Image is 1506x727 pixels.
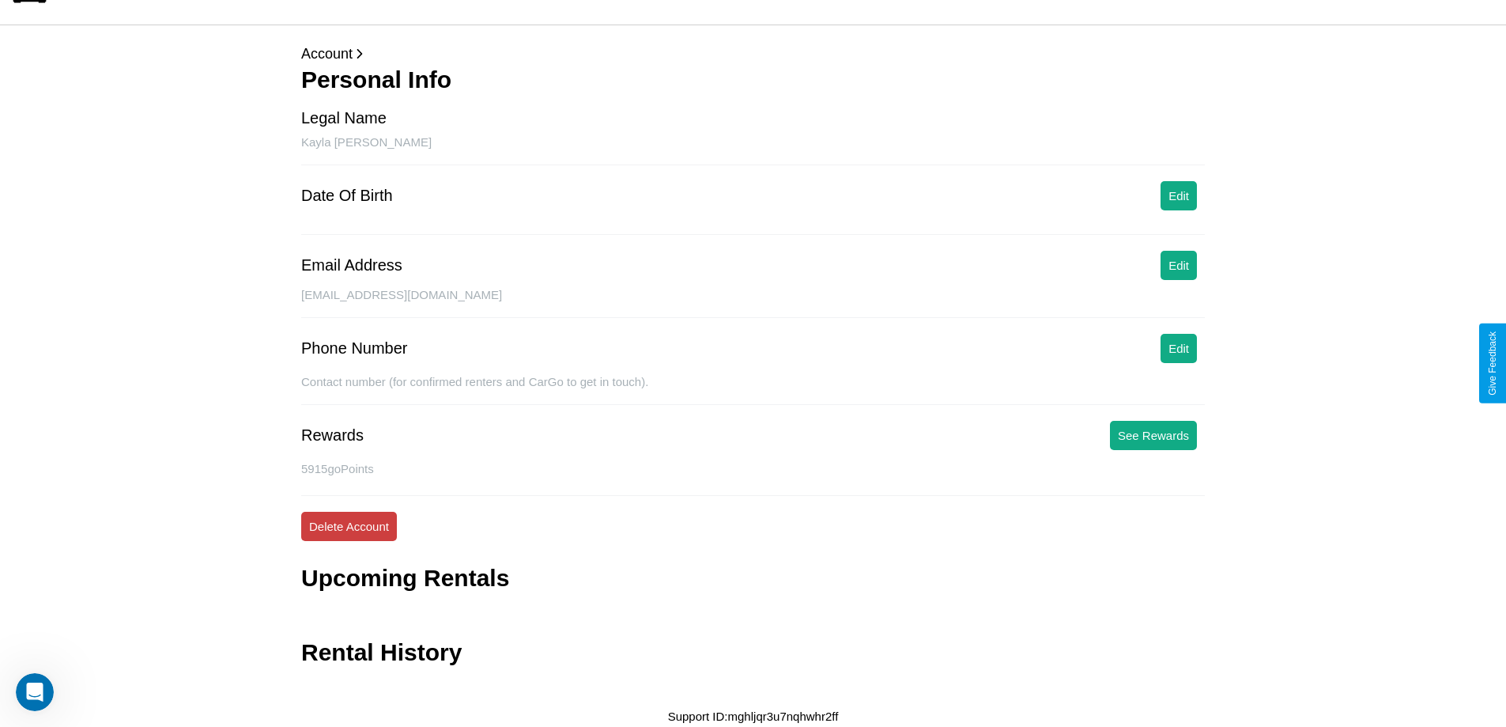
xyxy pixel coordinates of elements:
[301,41,1205,66] p: Account
[1161,334,1197,363] button: Edit
[301,639,462,666] h3: Rental History
[301,135,1205,165] div: Kayla [PERSON_NAME]
[301,426,364,445] div: Rewards
[301,512,397,541] button: Delete Account
[301,256,402,275] div: Email Address
[1161,181,1197,210] button: Edit
[301,288,1205,318] div: [EMAIL_ADDRESS][DOMAIN_NAME]
[301,66,1205,93] h3: Personal Info
[668,706,839,727] p: Support ID: mghljqr3u7nqhwhr2ff
[1110,421,1197,450] button: See Rewards
[301,187,393,205] div: Date Of Birth
[301,109,387,127] div: Legal Name
[301,339,408,358] div: Phone Number
[301,375,1205,405] div: Contact number (for confirmed renters and CarGo to get in touch).
[1487,331,1498,396] div: Give Feedback
[16,673,54,711] iframe: Intercom live chat
[301,458,1205,479] p: 5915 goPoints
[1161,251,1197,280] button: Edit
[301,565,509,592] h3: Upcoming Rentals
